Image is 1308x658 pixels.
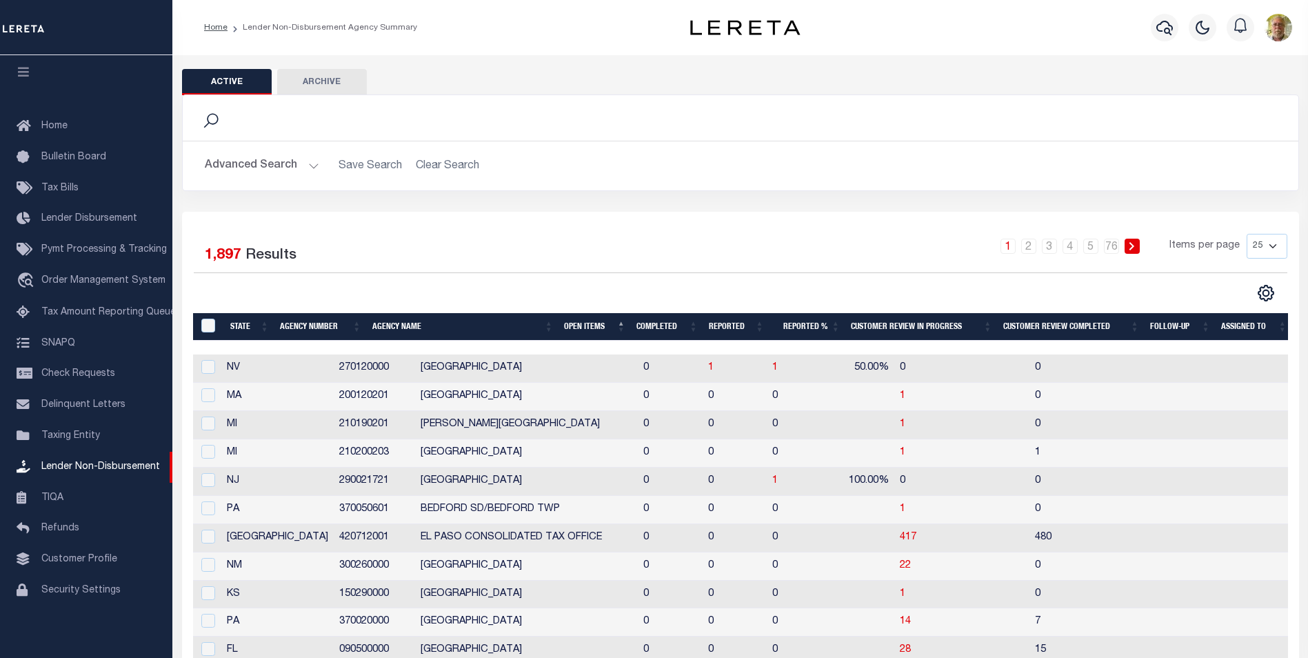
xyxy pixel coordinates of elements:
[638,468,703,496] td: 0
[41,214,137,223] span: Lender Disbursement
[17,272,39,290] i: travel_explore
[1083,239,1098,254] a: 5
[1000,239,1016,254] a: 1
[1029,411,1160,439] td: 0
[221,524,334,552] td: [GEOGRAPHIC_DATA]
[772,363,778,372] a: 1
[703,581,767,609] td: 0
[1145,313,1216,341] th: Follow-up: activate to sort column ascending
[41,152,106,162] span: Bulletin Board
[1104,239,1119,254] a: 76
[41,276,165,286] span: Order Management System
[221,468,334,496] td: NJ
[367,313,559,341] th: Agency Name: activate to sort column ascending
[41,245,167,255] span: Pymt Processing & Tracking
[703,552,767,581] td: 0
[334,355,416,383] td: 270120000
[205,248,241,263] span: 1,897
[703,313,769,341] th: Reported: activate to sort column ascending
[41,524,79,533] span: Refunds
[1029,439,1160,468] td: 1
[221,383,334,411] td: MA
[690,20,801,35] img: logo-dark.svg
[767,496,826,524] td: 0
[638,383,703,411] td: 0
[41,492,63,502] span: TIQA
[193,313,225,341] th: MBACode
[703,524,767,552] td: 0
[415,552,638,581] td: [GEOGRAPHIC_DATA]
[1029,608,1160,637] td: 7
[772,476,778,486] span: 1
[900,419,905,429] a: 1
[41,400,125,410] span: Delinquent Letters
[415,355,638,383] td: [GEOGRAPHIC_DATA]
[245,245,296,267] label: Results
[767,439,826,468] td: 0
[334,552,416,581] td: 300260000
[900,448,905,457] a: 1
[204,23,228,32] a: Home
[221,439,334,468] td: MI
[559,313,631,341] th: Open Items: activate to sort column descending
[767,581,826,609] td: 0
[708,363,714,372] a: 1
[41,462,160,472] span: Lender Non-Disbursement
[334,496,416,524] td: 370050601
[182,69,272,95] button: Active
[631,313,703,341] th: Completed: activate to sort column ascending
[334,524,416,552] td: 420712001
[334,608,416,637] td: 370020000
[334,383,416,411] td: 200120201
[41,369,115,379] span: Check Requests
[221,411,334,439] td: MI
[900,391,905,401] a: 1
[221,552,334,581] td: NM
[1029,383,1160,411] td: 0
[827,355,895,383] td: 50.00%
[41,431,100,441] span: Taxing Entity
[41,121,68,131] span: Home
[638,608,703,637] td: 0
[900,589,905,599] a: 1
[638,411,703,439] td: 0
[638,581,703,609] td: 0
[225,313,274,341] th: State: activate to sort column ascending
[221,496,334,524] td: PA
[894,468,1029,496] td: 0
[415,524,638,552] td: EL PASO CONSOLIDATED TAX OFFICE
[41,308,176,317] span: Tax Amount Reporting Queue
[1029,581,1160,609] td: 0
[41,338,75,348] span: SNAPQ
[900,617,911,626] span: 14
[415,581,638,609] td: [GEOGRAPHIC_DATA]
[334,439,416,468] td: 210200203
[845,313,998,341] th: Customer Review In Progress: activate to sort column ascending
[767,524,826,552] td: 0
[827,468,895,496] td: 100.00%
[900,532,916,542] a: 417
[274,313,367,341] th: Agency Number: activate to sort column ascending
[41,183,79,193] span: Tax Bills
[767,552,826,581] td: 0
[638,439,703,468] td: 0
[415,608,638,637] td: [GEOGRAPHIC_DATA]
[334,468,416,496] td: 290021721
[767,411,826,439] td: 0
[638,524,703,552] td: 0
[703,468,767,496] td: 0
[900,645,911,655] a: 28
[221,355,334,383] td: NV
[638,355,703,383] td: 0
[703,496,767,524] td: 0
[1029,524,1160,552] td: 480
[1029,552,1160,581] td: 0
[769,313,845,341] th: Reported %: activate to sort column ascending
[703,439,767,468] td: 0
[767,383,826,411] td: 0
